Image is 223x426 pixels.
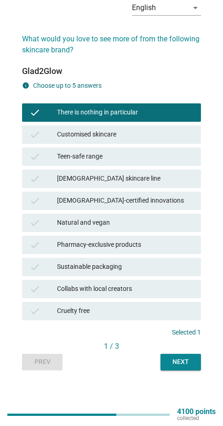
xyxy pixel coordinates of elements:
div: Natural and vegan [57,217,194,228]
i: check [29,129,40,140]
div: Customised skincare [57,129,194,140]
i: check [29,261,40,273]
div: Next [168,357,194,367]
i: check [29,151,40,162]
div: [DEMOGRAPHIC_DATA]-certified innovations [57,195,194,206]
i: info [22,82,29,89]
div: Pharmacy-exclusive products [57,239,194,250]
button: Next [160,354,201,370]
h2: What would you love to see more of from the following skincare brand? [22,24,201,56]
i: check [29,217,40,228]
i: check [29,306,40,317]
div: English [132,4,156,12]
i: check [29,239,40,250]
div: [DEMOGRAPHIC_DATA] skincare line [57,173,194,184]
i: check [29,195,40,206]
div: There is nothing in particular [57,107,194,118]
div: Sustainable packaging [57,261,194,273]
i: check [29,173,40,184]
label: Choose up to 5 answers [33,82,102,89]
p: 4100 points [177,409,216,415]
p: Selected 1 [172,328,201,337]
div: Cruelty free [57,306,194,317]
div: 1 / 3 [22,341,201,352]
div: Teen-safe range [57,151,194,162]
div: Collabs with local creators [57,284,194,295]
div: Glad2Glow [22,65,201,77]
i: arrow_drop_down [190,2,201,13]
i: check [29,107,40,118]
i: check [29,284,40,295]
p: collected [177,415,216,421]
